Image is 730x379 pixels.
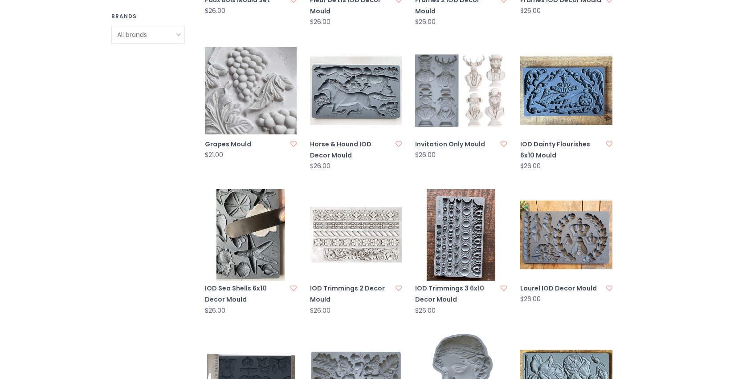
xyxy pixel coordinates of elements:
[415,45,507,137] img: Invitation Only Mould
[205,189,297,281] img: Iron Orchid Designs IOD Sea Shells 6x10 Decor Mould
[310,189,402,281] img: Iron Orchid Designs IOD Trimmings 2 Decor Mould
[310,163,330,169] div: $26.00
[205,139,288,150] a: Grapes Mould
[606,284,612,293] a: Add to wishlist
[310,139,393,161] a: Horse & Hound IOD Decor Mould
[415,189,507,281] img: Iron Orchid Designs IOD Trimmings 3 6x10 Decor Mould
[205,152,223,158] div: $21.00
[310,307,330,314] div: $26.00
[520,283,603,294] a: Laurel IOD Decor Mould
[290,140,297,149] a: Add to wishlist
[205,8,225,14] div: $26.00
[501,140,507,149] a: Add to wishlist
[520,139,603,161] a: IOD Dainty Flourishes 6x10 Mould
[310,19,330,25] div: $26.00
[520,163,541,169] div: $26.00
[310,283,393,305] a: IOD Trimmings 2 Decor Mould
[415,139,498,150] a: Invitation Only Mould
[415,152,436,158] div: $26.00
[415,283,498,305] a: IOD Trimmings 3 6x10 Decor Mould
[520,189,612,281] img: Iron Orchid Designs Laurel IOD Decor Mould
[290,284,297,293] a: Add to wishlist
[205,45,297,137] img: Grapes Mould
[415,307,436,314] div: $26.00
[606,140,612,149] a: Add to wishlist
[205,307,225,314] div: $26.00
[501,284,507,293] a: Add to wishlist
[310,45,402,137] img: Iron Orchid Designs Horse & Hound IOD Decor Mould
[396,284,402,293] a: Add to wishlist
[111,13,185,19] h3: Brands
[396,140,402,149] a: Add to wishlist
[205,283,288,305] a: IOD Sea Shells 6x10 Decor Mould
[415,19,436,25] div: $26.00
[520,296,541,302] div: $26.00
[520,8,541,14] div: $26.00
[520,45,612,137] img: Iron Orchid Designs IOD Dainty Flourishes 6x10 Mould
